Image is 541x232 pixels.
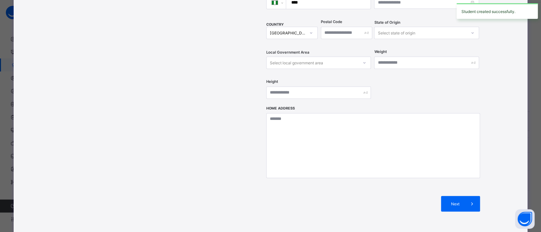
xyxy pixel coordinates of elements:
label: Postal Code [321,19,342,24]
label: Weight [374,49,386,54]
label: Height [266,79,278,84]
div: Select local government area [270,57,323,69]
span: State of Origin [374,20,400,25]
div: [GEOGRAPHIC_DATA] [270,31,306,35]
span: Next [446,201,464,206]
button: Open asap [515,209,535,229]
div: Student created successfully. [457,3,538,19]
label: Home Address [266,106,295,110]
span: Local Government Area [266,50,309,55]
span: COUNTRY [266,22,284,27]
div: Select state of origin [378,27,415,39]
